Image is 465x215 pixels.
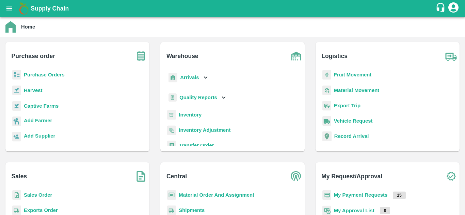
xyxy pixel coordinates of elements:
[17,2,31,15] img: logo
[132,168,149,185] img: soSales
[24,192,52,198] a: Sales Order
[334,208,374,213] a: My Approval List
[24,103,59,109] a: Captive Farms
[12,172,27,181] b: Sales
[334,192,388,198] a: My Payment Requests
[179,95,217,100] b: Quality Reports
[322,70,331,80] img: fruit
[24,72,65,77] a: Purchase Orders
[334,72,372,77] a: Fruit Movement
[179,192,254,198] a: Material Order And Assignment
[288,168,305,185] img: central
[179,208,205,213] a: Shipments
[169,73,177,83] img: whArrival
[443,48,460,65] img: truck
[24,118,52,123] b: Add Farmer
[24,208,58,213] a: Exports Order
[322,131,332,141] img: recordArrival
[322,85,331,95] img: material
[322,101,331,111] img: delivery
[12,85,21,95] img: harvest
[12,117,21,126] img: farmer
[322,116,331,126] img: vehicle
[334,118,373,124] a: Vehicle Request
[5,21,16,33] img: home
[21,24,35,30] b: Home
[447,1,460,16] div: account of current user
[334,88,380,93] a: Material Movement
[321,172,382,181] b: My Request/Approval
[12,51,55,61] b: Purchase order
[12,70,21,80] img: reciept
[180,75,199,80] b: Arrivals
[24,132,55,141] a: Add Supplier
[288,48,305,65] img: warehouse
[169,93,177,102] img: qualityReport
[380,207,390,214] p: 0
[12,190,21,200] img: sales
[167,141,176,150] img: whTransfer
[321,51,348,61] b: Logistics
[334,133,369,139] a: Record Arrival
[167,125,176,135] img: inventory
[179,112,202,118] a: Inventory
[24,88,42,93] a: Harvest
[12,132,21,142] img: supplier
[1,1,17,16] button: open drawer
[31,5,69,12] b: Supply Chain
[167,190,176,200] img: centralMaterial
[334,103,360,108] a: Export Trip
[179,127,230,133] a: Inventory Adjustment
[167,91,227,105] div: Quality Reports
[443,168,460,185] img: check
[166,172,187,181] b: Central
[179,143,214,148] a: Transfer Order
[435,2,447,15] div: customer-support
[322,190,331,200] img: payment
[167,110,176,120] img: whInventory
[24,117,52,126] a: Add Farmer
[24,133,55,139] b: Add Supplier
[167,70,209,85] div: Arrivals
[393,192,405,199] p: 15
[132,48,149,65] img: purchase
[12,101,21,111] img: harvest
[31,4,435,13] a: Supply Chain
[166,51,198,61] b: Warehouse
